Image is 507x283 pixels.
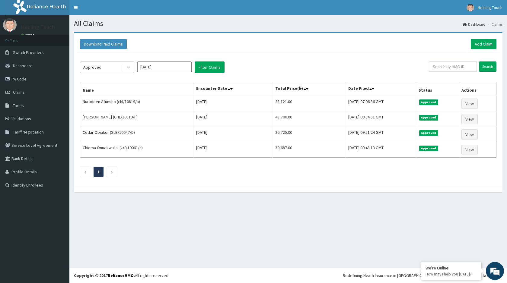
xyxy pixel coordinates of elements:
a: RelianceHMO [108,273,134,278]
a: View [461,129,478,140]
td: Cedar Obiakor (SLB/10647/D) [80,127,194,142]
td: [DATE] 07:06:36 GMT [346,96,416,112]
td: 39,687.00 [273,142,346,158]
img: User Image [467,4,474,11]
a: View [461,145,478,155]
a: Dashboard [463,22,485,27]
span: Tariff Negotiation [13,129,44,135]
div: We're Online! [426,265,477,271]
button: Download Paid Claims [80,39,127,49]
span: Dashboard [13,63,33,68]
span: Claims [13,90,25,95]
footer: All rights reserved. [69,268,507,283]
div: Redefining Heath Insurance in [GEOGRAPHIC_DATA] using Telemedicine and Data Science! [343,272,502,278]
td: 26,725.00 [273,127,346,142]
span: Approved [419,130,438,136]
input: Search by HMO ID [429,61,477,72]
td: [DATE] [194,127,273,142]
td: [DATE] 09:54:51 GMT [346,112,416,127]
td: Nurudeen Afunsho (chl/10819/a) [80,96,194,112]
a: View [461,99,478,109]
div: Approved [83,64,101,70]
a: Previous page [84,169,87,175]
a: Next page [110,169,113,175]
a: Add Claim [471,39,496,49]
li: Claims [486,22,502,27]
td: [DATE] 09:48:13 GMT [346,142,416,158]
td: [DATE] 09:51:24 GMT [346,127,416,142]
td: [PERSON_NAME] (CHL/10819/F) [80,112,194,127]
th: Actions [459,82,496,96]
td: [DATE] [194,96,273,112]
img: User Image [3,18,17,32]
td: 28,121.00 [273,96,346,112]
th: Name [80,82,194,96]
strong: Copyright © 2017 . [74,273,135,278]
th: Date Filed [346,82,416,96]
a: View [461,114,478,124]
a: Online [21,33,36,37]
input: Select Month and Year [137,61,192,72]
td: [DATE] [194,142,273,158]
span: Healing Touch [478,5,502,10]
span: Tariffs [13,103,24,108]
a: Page 1 is your current page [97,169,100,175]
span: Approved [419,146,438,151]
button: Filter Claims [195,61,225,73]
th: Encounter Date [194,82,273,96]
th: Total Price(₦) [273,82,346,96]
td: Chioma Onuekwulisi (krf/10061/a) [80,142,194,158]
p: Healing Touch [21,24,55,30]
p: How may I help you today? [426,272,477,277]
td: [DATE] [194,112,273,127]
span: Approved [419,115,438,120]
input: Search [479,61,496,72]
td: 48,700.00 [273,112,346,127]
th: Status [416,82,459,96]
h1: All Claims [74,20,502,27]
span: Switch Providers [13,50,44,55]
span: Approved [419,99,438,105]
